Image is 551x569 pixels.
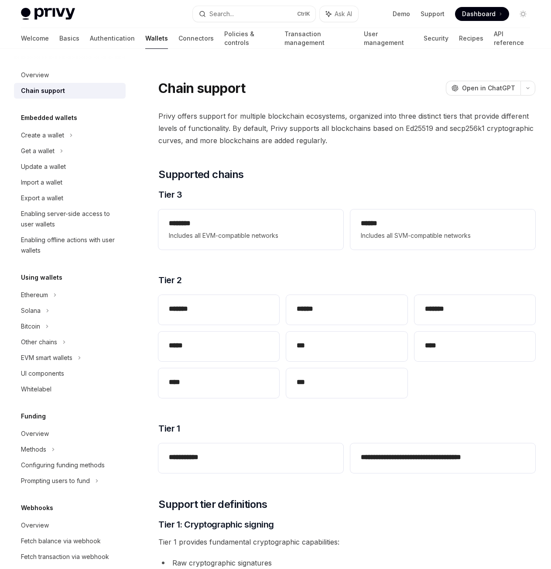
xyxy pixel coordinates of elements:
[393,10,410,18] a: Demo
[21,353,72,363] div: EVM smart wallets
[14,549,126,565] a: Fetch transaction via webhook
[21,384,51,394] div: Whitelabel
[158,209,343,250] a: **** ***Includes all EVM-compatible networks
[21,130,64,141] div: Create a wallet
[21,113,77,123] h5: Embedded wallets
[14,175,126,190] a: Import a wallet
[158,80,245,96] h1: Chain support
[158,518,274,531] span: Tier 1: Cryptographic signing
[59,28,79,49] a: Basics
[158,422,180,435] span: Tier 1
[459,28,483,49] a: Recipes
[364,28,413,49] a: User management
[462,10,496,18] span: Dashboard
[297,10,310,17] span: Ctrl K
[335,10,352,18] span: Ask AI
[90,28,135,49] a: Authentication
[21,193,63,203] div: Export a wallet
[14,206,126,232] a: Enabling server-side access to user wallets
[21,272,62,283] h5: Using wallets
[424,28,448,49] a: Security
[421,10,445,18] a: Support
[14,518,126,533] a: Overview
[21,235,120,256] div: Enabling offline actions with user wallets
[21,146,55,156] div: Get a wallet
[21,444,46,455] div: Methods
[494,28,530,49] a: API reference
[224,28,274,49] a: Policies & controls
[14,232,126,258] a: Enabling offline actions with user wallets
[21,460,105,470] div: Configuring funding methods
[21,86,65,96] div: Chain support
[21,337,57,347] div: Other chains
[446,81,520,96] button: Open in ChatGPT
[21,290,48,300] div: Ethereum
[361,230,525,241] span: Includes all SVM-compatible networks
[178,28,214,49] a: Connectors
[21,70,49,80] div: Overview
[21,476,90,486] div: Prompting users to fund
[21,177,62,188] div: Import a wallet
[21,503,53,513] h5: Webhooks
[14,67,126,83] a: Overview
[14,159,126,175] a: Update a wallet
[14,533,126,549] a: Fetch balance via webhook
[158,168,243,182] span: Supported chains
[21,552,109,562] div: Fetch transaction via webhook
[21,321,40,332] div: Bitcoin
[14,381,126,397] a: Whitelabel
[21,428,49,439] div: Overview
[284,28,353,49] a: Transaction management
[350,209,535,250] a: **** *Includes all SVM-compatible networks
[21,8,75,20] img: light logo
[21,411,46,422] h5: Funding
[21,520,49,531] div: Overview
[21,161,66,172] div: Update a wallet
[209,9,234,19] div: Search...
[21,28,49,49] a: Welcome
[158,189,182,201] span: Tier 3
[320,6,358,22] button: Ask AI
[158,274,181,286] span: Tier 2
[516,7,530,21] button: Toggle dark mode
[158,557,535,569] li: Raw cryptographic signatures
[14,366,126,381] a: UI components
[21,368,64,379] div: UI components
[169,230,333,241] span: Includes all EVM-compatible networks
[158,536,535,548] span: Tier 1 provides fundamental cryptographic capabilities:
[158,110,535,147] span: Privy offers support for multiple blockchain ecosystems, organized into three distinct tiers that...
[462,84,515,93] span: Open in ChatGPT
[455,7,509,21] a: Dashboard
[21,536,101,546] div: Fetch balance via webhook
[21,209,120,230] div: Enabling server-side access to user wallets
[14,426,126,442] a: Overview
[14,83,126,99] a: Chain support
[21,305,41,316] div: Solana
[14,190,126,206] a: Export a wallet
[145,28,168,49] a: Wallets
[14,457,126,473] a: Configuring funding methods
[193,6,315,22] button: Search...CtrlK
[158,497,267,511] span: Support tier definitions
